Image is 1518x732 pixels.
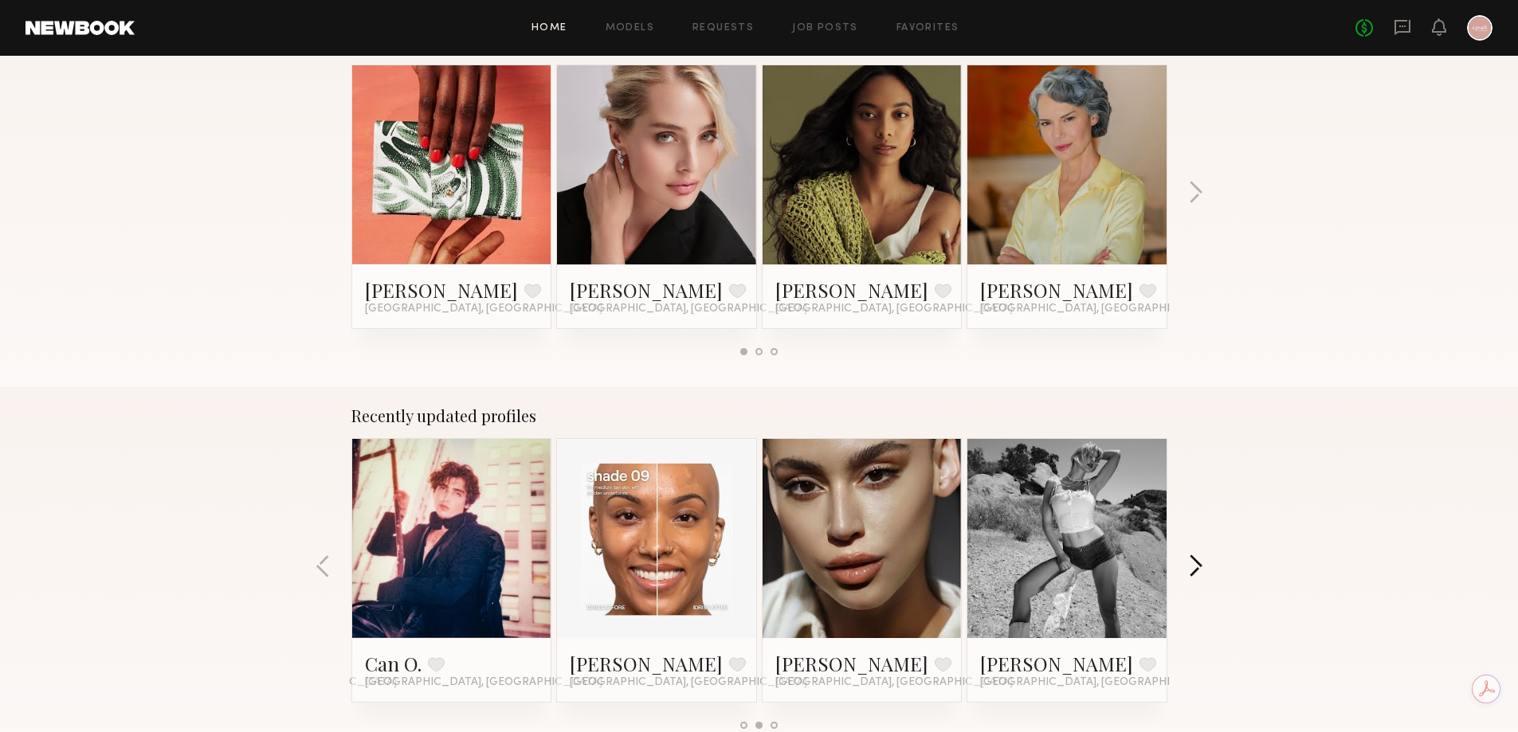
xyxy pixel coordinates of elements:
[692,23,754,33] a: Requests
[365,651,422,676] a: Can O.
[531,23,567,33] a: Home
[365,676,602,689] span: [GEOGRAPHIC_DATA], [GEOGRAPHIC_DATA]
[570,303,807,315] span: [GEOGRAPHIC_DATA], [GEOGRAPHIC_DATA]
[775,303,1013,315] span: [GEOGRAPHIC_DATA], [GEOGRAPHIC_DATA]
[792,23,858,33] a: Job Posts
[775,651,928,676] a: [PERSON_NAME]
[980,303,1218,315] span: [GEOGRAPHIC_DATA], [GEOGRAPHIC_DATA]
[570,277,723,303] a: [PERSON_NAME]
[365,277,518,303] a: [PERSON_NAME]
[570,676,807,689] span: [GEOGRAPHIC_DATA], [GEOGRAPHIC_DATA]
[775,277,928,303] a: [PERSON_NAME]
[980,277,1133,303] a: [PERSON_NAME]
[896,23,959,33] a: Favorites
[980,676,1218,689] span: [GEOGRAPHIC_DATA], [GEOGRAPHIC_DATA]
[365,303,602,315] span: [GEOGRAPHIC_DATA], [GEOGRAPHIC_DATA]
[606,23,654,33] a: Models
[570,651,723,676] a: [PERSON_NAME]
[775,676,1013,689] span: [GEOGRAPHIC_DATA], [GEOGRAPHIC_DATA]
[351,406,1167,425] div: Recently updated profiles
[980,651,1133,676] a: [PERSON_NAME]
